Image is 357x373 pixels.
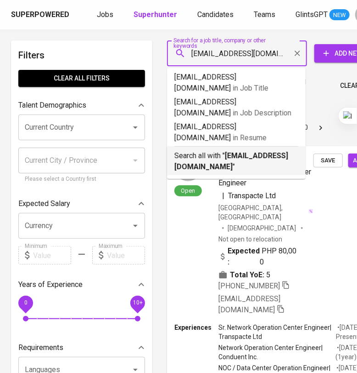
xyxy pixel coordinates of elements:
span: 5 [266,270,270,281]
img: magic_wand.svg [308,209,313,214]
button: Clear All filters [18,70,145,87]
p: Please select a Country first [25,175,139,184]
div: [GEOGRAPHIC_DATA], [GEOGRAPHIC_DATA] [218,203,313,222]
a: Superpowered [11,10,71,20]
p: Network Operation Center Engineer | Conduent Inc. [218,343,335,362]
span: [PHONE_NUMBER] [218,281,280,290]
span: NEW [329,11,350,20]
p: Talent Demographics [18,100,86,111]
button: Go to next page [313,121,328,135]
span: 10+ [133,300,142,306]
h6: Filters [18,48,145,63]
span: Open [178,187,199,195]
div: Years of Experience [18,275,145,294]
span: Save [318,155,338,166]
input: Value [33,246,71,264]
p: Not open to relocation [218,235,282,244]
input: Value [107,246,145,264]
b: Superhunter [134,10,177,19]
div: Superpowered [11,10,69,20]
p: [EMAIL_ADDRESS][DOMAIN_NAME] [174,121,298,143]
a: Teams [254,9,277,21]
button: Open [129,121,142,134]
a: GlintsGPT NEW [296,9,350,21]
a: Candidates [197,9,235,21]
p: Experiences [174,323,218,332]
p: Requirements [18,342,63,353]
button: Open [129,219,142,232]
span: | [222,190,224,201]
a: Superhunter [134,9,179,21]
span: Transpacte Ltd [228,191,276,200]
b: Expected: [228,246,260,268]
span: Teams [254,10,275,19]
span: 0 [24,300,27,306]
span: Clear All filters [26,73,138,84]
p: Years of Experience [18,279,83,290]
b: Total YoE: [230,270,264,281]
p: Search all with " " [174,150,298,172]
button: Clear [291,47,304,60]
div: Requirements [18,339,145,357]
p: Sr. Network Operation Center Engineer | Transpacte Ltd [218,323,336,341]
span: in Resume [233,133,267,142]
span: [DEMOGRAPHIC_DATA] [228,224,297,233]
span: Sr. Network Operation Center Engineer [218,167,311,187]
span: in Job Title [233,84,268,92]
p: [EMAIL_ADDRESS][DOMAIN_NAME] [174,72,298,94]
span: in Job Description [233,109,291,117]
p: Expected Salary [18,198,70,209]
p: [EMAIL_ADDRESS][DOMAIN_NAME] [174,97,298,119]
span: GlintsGPT [296,10,328,19]
span: [EMAIL_ADDRESS][DOMAIN_NAME] [218,294,280,314]
span: Candidates [197,10,234,19]
div: Talent Demographics [18,96,145,115]
button: Save [313,154,343,168]
div: Expected Salary [18,195,145,213]
div: PHP 80,000 [218,246,299,268]
a: Jobs [97,9,115,21]
span: Jobs [97,10,113,19]
b: [EMAIL_ADDRESS][DOMAIN_NAME] [174,151,288,171]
